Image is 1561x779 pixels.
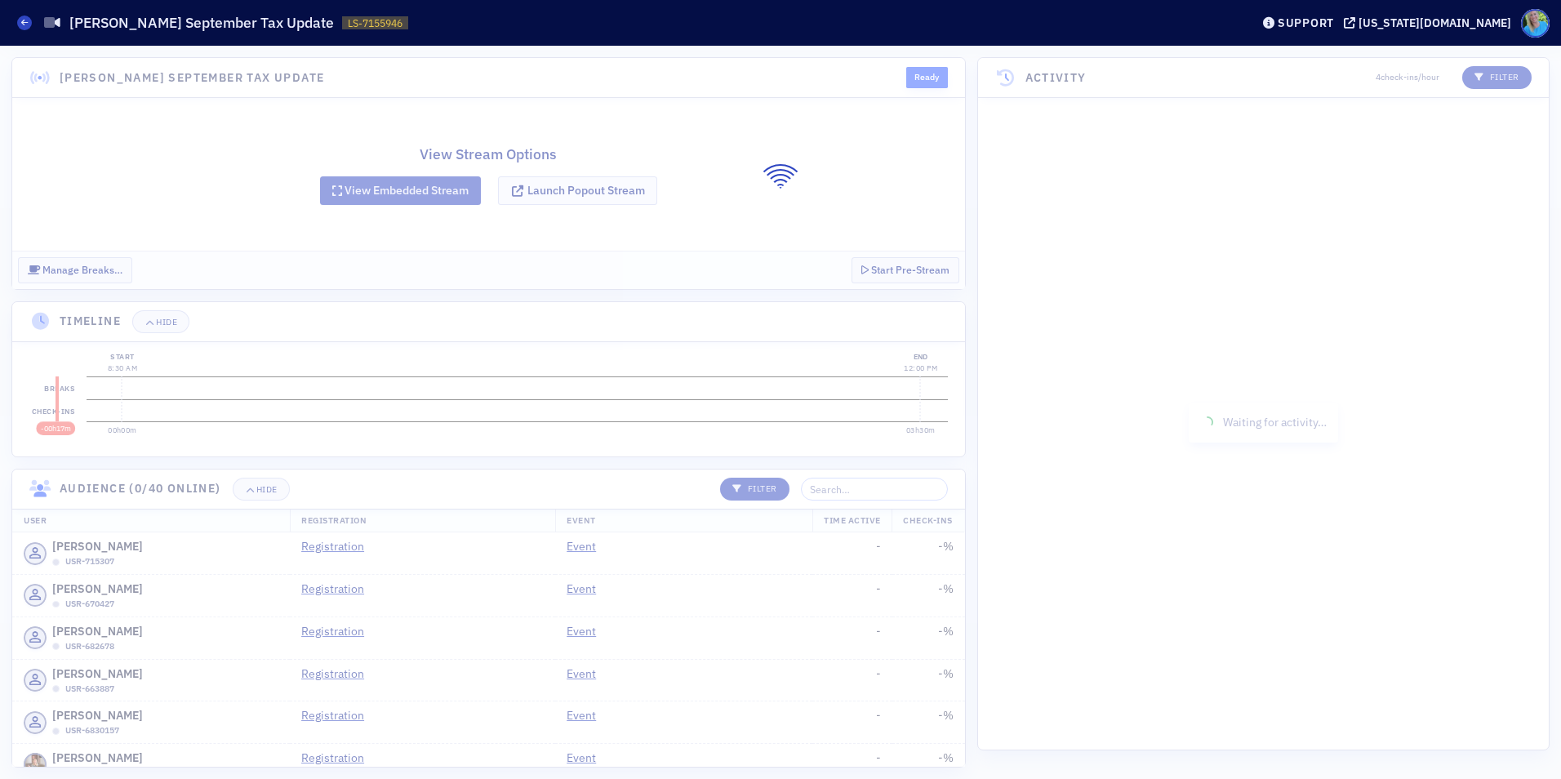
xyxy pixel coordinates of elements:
span: Profile [1521,9,1550,38]
span: LS-7155946 [348,16,402,30]
button: [US_STATE][DOMAIN_NAME] [1344,17,1517,29]
div: [US_STATE][DOMAIN_NAME] [1359,16,1511,30]
h1: [PERSON_NAME] September Tax Update [69,13,334,33]
div: Support [1278,16,1334,30]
